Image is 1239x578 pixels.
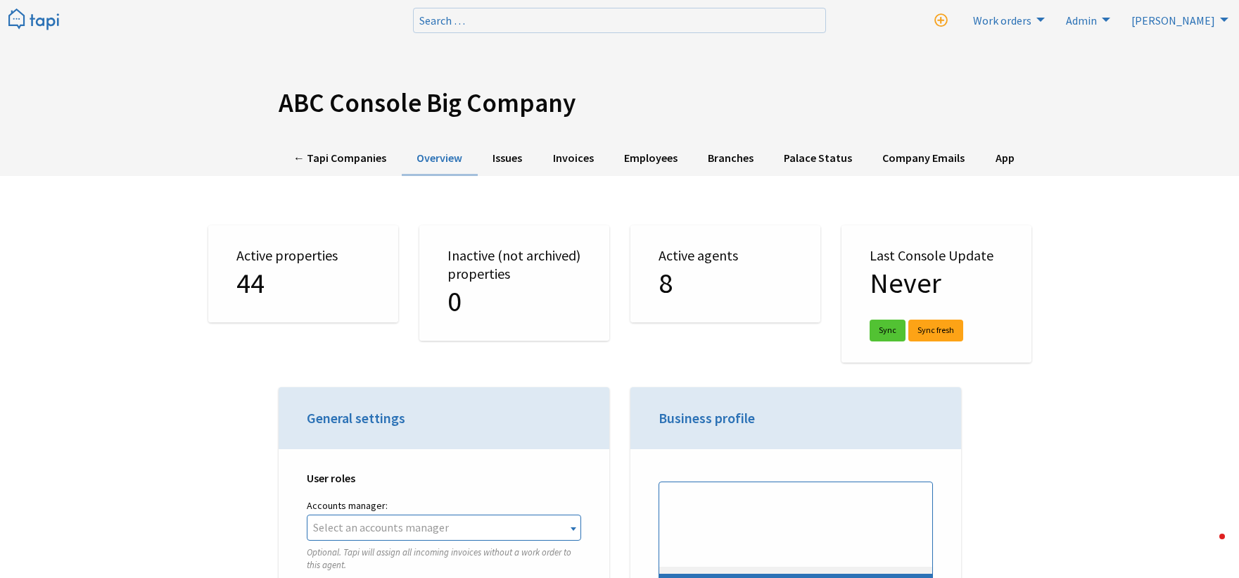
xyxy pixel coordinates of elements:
a: ← Tapi Companies [279,142,402,176]
span: Admin [1066,13,1097,27]
a: [PERSON_NAME] [1123,8,1232,31]
span: [PERSON_NAME] [1131,13,1215,27]
a: Branches [692,142,768,176]
label: Accounts manager: [307,497,581,515]
span: Never [870,265,941,301]
a: Work orders [965,8,1048,31]
span: 44 [236,265,265,301]
div: Last Console Update [841,225,1031,363]
iframe: Intercom live chat [1191,530,1225,564]
h3: General settings [307,408,581,428]
i: New work order [934,14,948,27]
a: Admin [1057,8,1114,31]
a: Employees [609,142,692,176]
span: Select an accounts manager [313,520,449,534]
a: Palace Status [769,142,868,176]
span: Work orders [973,13,1031,27]
span: 0 [447,284,462,319]
div: Active properties [208,225,398,322]
a: Issues [478,142,538,176]
a: Overview [402,142,478,176]
h3: Business profile [659,408,933,428]
p: Optional. Tapi will assign all incoming invoices without a work order to this agent. [307,546,581,572]
span: 8 [659,265,673,301]
strong: User roles [307,471,355,485]
a: Company Emails [868,142,980,176]
a: App [980,142,1029,176]
img: Tapi logo [8,8,59,32]
h1: ABC Console Big Company [279,87,961,119]
div: Inactive (not archived) properties [419,225,609,341]
a: Invoices [538,142,609,176]
a: Sync [870,320,906,341]
div: Active agents [630,225,820,322]
a: Sync fresh [908,320,963,341]
span: Search … [419,13,465,27]
li: Josh [1123,8,1232,31]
